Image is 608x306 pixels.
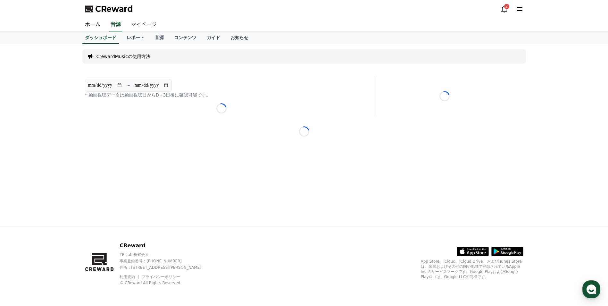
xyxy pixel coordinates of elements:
a: 利用規約 [120,275,140,279]
a: コンテンツ [169,32,202,44]
a: 音源 [109,18,122,31]
a: レポート [121,32,150,44]
p: ~ [126,81,130,89]
p: 事業登録番号 : [PHONE_NUMBER] [120,259,212,264]
a: ガイド [202,32,225,44]
span: CReward [95,4,133,14]
div: 2 [504,4,509,9]
a: お知らせ [225,32,254,44]
a: CReward [85,4,133,14]
p: CReward [120,242,212,250]
p: 住所 : [STREET_ADDRESS][PERSON_NAME] [120,265,212,270]
a: CrewardMusicの使用方法 [96,53,150,60]
a: 音源 [150,32,169,44]
a: ダッシュボード [82,32,119,44]
p: App Store、iCloud、iCloud Drive、およびiTunes Storeは、米国およびその他の国や地域で登録されているApple Inc.のサービスマークです。Google P... [421,259,523,279]
p: YP Lab 株式会社 [120,252,212,257]
a: プライバシーポリシー [142,275,180,279]
p: * 動画視聴データは動画視聴日からD+3日後に確認可能です。 [85,92,358,98]
p: © CReward All Rights Reserved. [120,280,212,285]
a: マイページ [126,18,162,31]
a: ホーム [80,18,105,31]
a: 2 [500,5,508,13]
